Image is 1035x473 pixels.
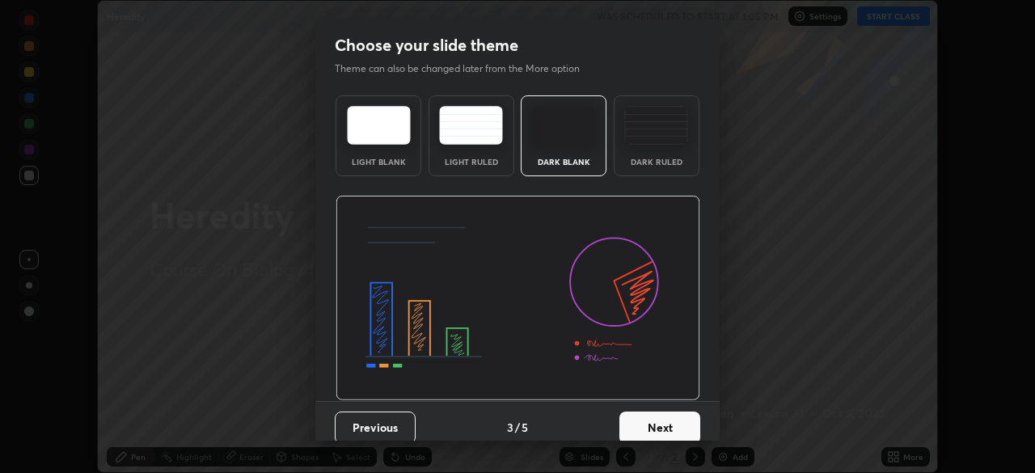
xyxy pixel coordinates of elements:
img: lightTheme.e5ed3b09.svg [347,106,411,145]
h4: / [515,419,520,436]
h4: 5 [522,419,528,436]
p: Theme can also be changed later from the More option [335,61,597,76]
div: Light Blank [346,158,411,166]
div: Light Ruled [439,158,504,166]
img: darkThemeBanner.d06ce4a2.svg [336,196,700,401]
img: lightRuledTheme.5fabf969.svg [439,106,503,145]
div: Dark Blank [531,158,596,166]
h2: Choose your slide theme [335,35,518,56]
img: darkTheme.f0cc69e5.svg [532,106,596,145]
h4: 3 [507,419,513,436]
button: Previous [335,412,416,444]
div: Dark Ruled [624,158,689,166]
img: darkRuledTheme.de295e13.svg [624,106,688,145]
button: Next [619,412,700,444]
